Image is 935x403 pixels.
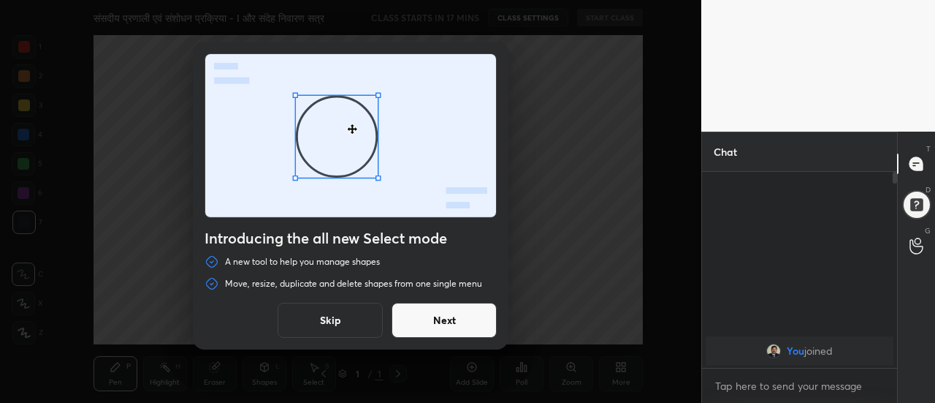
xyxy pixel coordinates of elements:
[787,345,804,357] span: You
[205,54,496,220] div: animation
[392,303,497,338] button: Next
[278,303,383,338] button: Skip
[225,256,380,268] p: A new tool to help you manage shapes
[766,344,781,358] img: 16f2c636641f46738db132dff3252bf4.jpg
[926,184,931,195] p: D
[925,225,931,236] p: G
[804,345,833,357] span: joined
[702,132,749,171] p: Chat
[926,143,931,154] p: T
[702,334,897,369] div: grid
[225,278,482,290] p: Move, resize, duplicate and delete shapes from one single menu
[205,230,497,247] h4: Introducing the all new Select mode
